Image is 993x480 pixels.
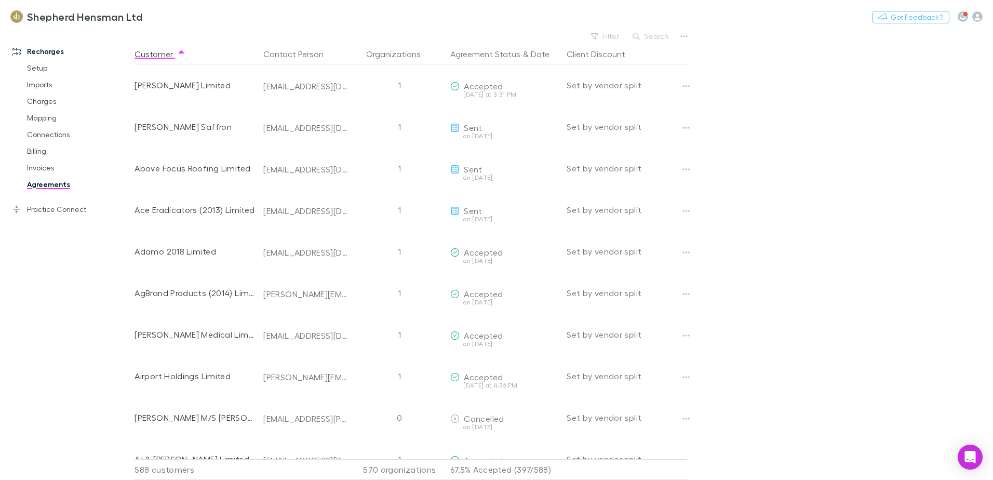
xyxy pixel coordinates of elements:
[263,164,348,175] div: [EMAIL_ADDRESS][DOMAIN_NAME]
[353,438,446,480] div: 1
[567,148,687,189] div: Set by vendor split
[567,44,638,64] button: Client Discount
[135,189,255,231] div: Ace Eradicators (2013) Limited
[263,289,348,299] div: [PERSON_NAME][EMAIL_ADDRESS][DOMAIN_NAME]
[353,459,446,480] div: 570 organizations
[450,382,558,389] div: [DATE] at 4:36 PM
[464,372,503,382] span: Accepted
[586,30,625,43] button: Filter
[567,397,687,438] div: Set by vendor split
[263,81,348,91] div: [EMAIL_ADDRESS][DOMAIN_NAME]
[135,148,255,189] div: Above Focus Roofing Limited
[567,189,687,231] div: Set by vendor split
[17,76,140,93] a: Imports
[450,44,520,64] button: Agreement Status
[567,272,687,314] div: Set by vendor split
[464,414,504,423] span: Cancelled
[450,175,558,181] div: on [DATE]
[567,438,687,480] div: Set by vendor split
[17,143,140,159] a: Billing
[450,216,558,222] div: on [DATE]
[263,455,348,465] div: [EMAIL_ADDRESS][DOMAIN_NAME]
[450,299,558,305] div: on [DATE]
[135,64,255,106] div: [PERSON_NAME] Limited
[135,459,259,480] div: 588 customers
[27,10,142,23] h3: Shepherd Hensman Ltd
[567,314,687,355] div: Set by vendor split
[263,247,348,258] div: [EMAIL_ADDRESS][DOMAIN_NAME]
[464,123,482,132] span: Sent
[450,341,558,347] div: on [DATE]
[135,397,255,438] div: [PERSON_NAME] M/S [PERSON_NAME] and [PERSON_NAME] Maree Partnership
[464,455,503,465] span: Accepted
[353,314,446,355] div: 1
[263,414,348,424] div: [EMAIL_ADDRESS][PERSON_NAME][DOMAIN_NAME]
[567,231,687,272] div: Set by vendor split
[567,355,687,397] div: Set by vendor split
[17,110,140,126] a: Mapping
[135,44,185,64] button: Customer
[567,64,687,106] div: Set by vendor split
[353,148,446,189] div: 1
[873,11,949,23] button: Got Feedback?
[531,44,549,64] button: Date
[353,272,446,314] div: 1
[135,106,255,148] div: [PERSON_NAME] Saffron
[2,43,140,60] a: Recharges
[353,64,446,106] div: 1
[450,258,558,264] div: on [DATE]
[263,372,348,382] div: [PERSON_NAME][EMAIL_ADDRESS][DOMAIN_NAME]
[627,30,675,43] button: Search
[135,272,255,314] div: AgBrand Products (2014) Limited
[17,60,140,76] a: Setup
[958,445,983,470] div: Open Intercom Messenger
[450,91,558,98] div: [DATE] at 3:31 PM
[263,44,336,64] button: Contact Person
[450,424,558,430] div: on [DATE]
[366,44,433,64] button: Organizations
[17,126,140,143] a: Connections
[17,93,140,110] a: Charges
[450,460,558,479] p: 67.5% Accepted (397/588)
[135,438,255,480] div: AJ & [PERSON_NAME] Limited
[4,4,149,29] a: Shepherd Hensman Ltd
[353,106,446,148] div: 1
[353,189,446,231] div: 1
[135,355,255,397] div: Airport Holdings Limited
[567,106,687,148] div: Set by vendor split
[464,247,503,257] span: Accepted
[353,397,446,438] div: 0
[464,289,503,299] span: Accepted
[17,176,140,193] a: Agreements
[353,231,446,272] div: 1
[450,44,558,64] div: &
[17,159,140,176] a: Invoices
[450,133,558,139] div: on [DATE]
[135,231,255,272] div: Adamo 2018 Limited
[464,81,503,91] span: Accepted
[135,314,255,355] div: [PERSON_NAME] Medical Limited
[464,206,482,216] span: Sent
[464,164,482,174] span: Sent
[263,330,348,341] div: [EMAIL_ADDRESS][DOMAIN_NAME]
[263,206,348,216] div: [EMAIL_ADDRESS][DOMAIN_NAME]
[10,10,23,23] img: Shepherd Hensman Ltd's Logo
[263,123,348,133] div: [EMAIL_ADDRESS][DOMAIN_NAME]
[2,201,140,218] a: Practice Connect
[353,355,446,397] div: 1
[464,330,503,340] span: Accepted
